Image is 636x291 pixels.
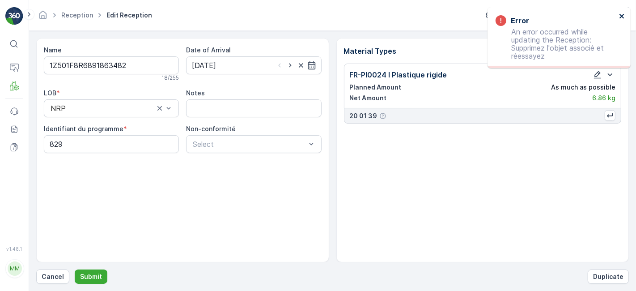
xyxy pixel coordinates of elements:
[551,83,615,92] p: As much as possible
[5,7,23,25] img: logo
[350,69,447,80] p: FR-PI0024 I Plastique rigide
[5,253,23,284] button: MM
[193,139,305,150] p: Select
[44,46,62,54] label: Name
[588,270,629,284] button: Duplicate
[350,111,377,120] p: 20 01 39
[496,28,616,60] p: An error occurred while updating the Reception: Supprimez l'objet associé et réessayez
[36,270,69,284] button: Cancel
[61,11,93,19] a: Reception
[619,13,625,21] button: close
[8,261,22,276] div: MM
[350,83,402,92] p: Planned Amount
[350,94,387,103] p: Net Amount
[186,56,321,74] input: dd/mm/yyyy
[186,125,236,133] label: Non-conformité
[186,46,231,54] label: Date of Arrival
[186,89,205,97] label: Notes
[511,15,529,26] h3: Error
[38,13,48,21] a: Homepage
[379,112,386,120] div: Help Tooltip Icon
[44,89,56,97] label: LOB
[42,272,64,281] p: Cancel
[80,272,102,281] p: Submit
[5,246,23,252] span: v 1.48.1
[344,46,622,56] p: Material Types
[161,74,179,81] p: 18 / 255
[105,11,154,20] span: Edit Reception
[75,270,107,284] button: Submit
[44,125,123,133] label: Identifiant du programme
[593,272,623,281] p: Duplicate
[592,94,615,103] p: 6.86 kg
